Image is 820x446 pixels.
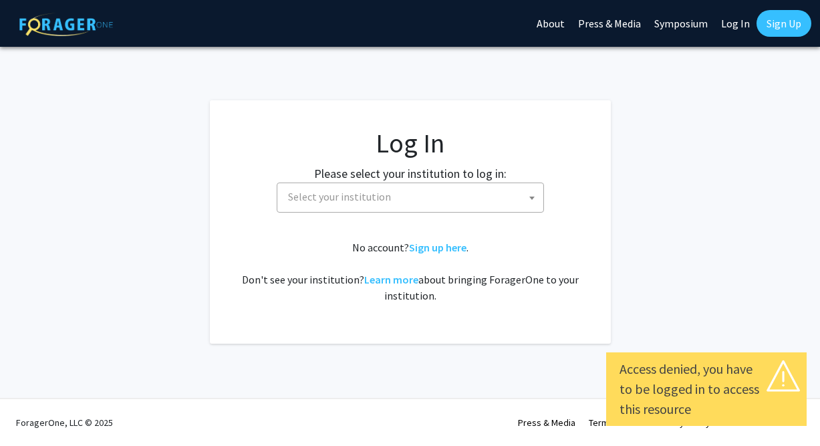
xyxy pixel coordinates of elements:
[409,241,466,254] a: Sign up here
[589,417,642,429] a: Terms of Use
[314,164,507,183] label: Please select your institution to log in:
[16,399,113,446] div: ForagerOne, LLC © 2025
[237,127,584,159] h1: Log In
[620,359,793,419] div: Access denied, you have to be logged in to access this resource
[283,183,543,211] span: Select your institution
[518,417,575,429] a: Press & Media
[364,273,418,286] a: Learn more about bringing ForagerOne to your institution
[288,190,391,203] span: Select your institution
[757,10,811,37] a: Sign Up
[19,13,113,36] img: ForagerOne Logo
[277,183,544,213] span: Select your institution
[237,239,584,304] div: No account? . Don't see your institution? about bringing ForagerOne to your institution.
